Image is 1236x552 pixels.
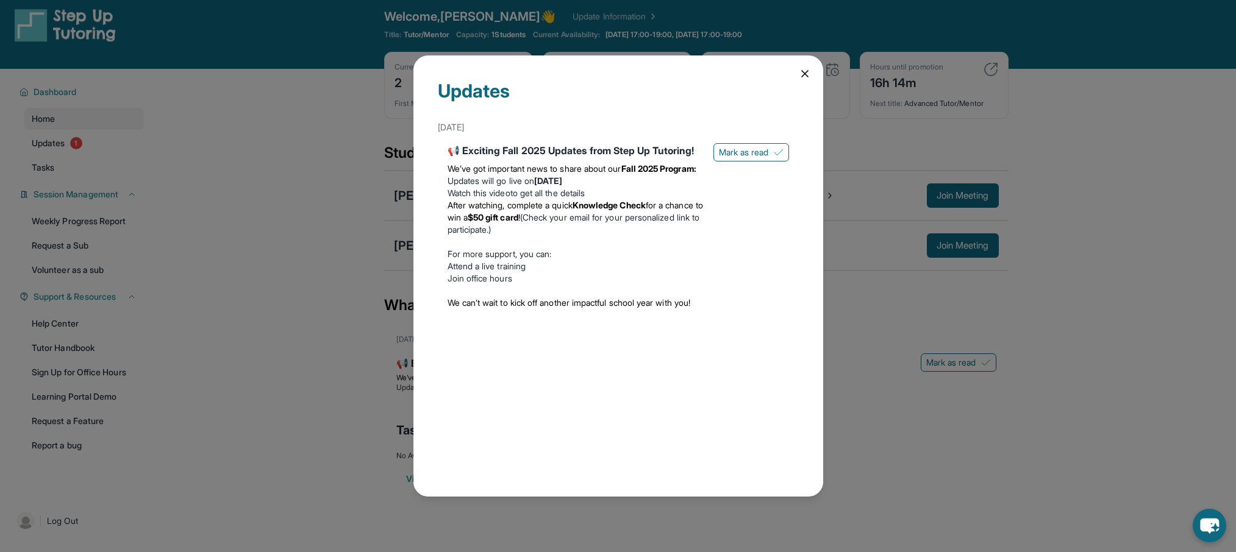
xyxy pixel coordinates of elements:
[448,261,526,271] a: Attend a live training
[713,143,789,161] button: Mark as read
[448,163,621,174] span: We’ve got important news to share about our
[621,163,696,174] strong: Fall 2025 Program:
[1193,509,1226,542] button: chat-button
[518,212,520,222] span: !
[448,297,691,308] span: We can’t wait to kick off another impactful school year with you!
[448,199,704,236] li: (Check your email for your personalized link to participate.)
[573,200,646,210] strong: Knowledge Check
[448,175,704,187] li: Updates will go live on
[448,143,704,158] div: 📢 Exciting Fall 2025 Updates from Step Up Tutoring!
[448,200,573,210] span: After watching, complete a quick
[448,187,704,199] li: to get all the details
[448,273,512,283] a: Join office hours
[774,147,784,157] img: Mark as read
[719,146,769,158] span: Mark as read
[438,80,799,116] div: Updates
[448,188,510,198] a: Watch this video
[468,212,518,222] strong: $50 gift card
[534,175,562,186] strong: [DATE]
[448,248,704,260] p: For more support, you can:
[438,116,799,138] div: [DATE]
